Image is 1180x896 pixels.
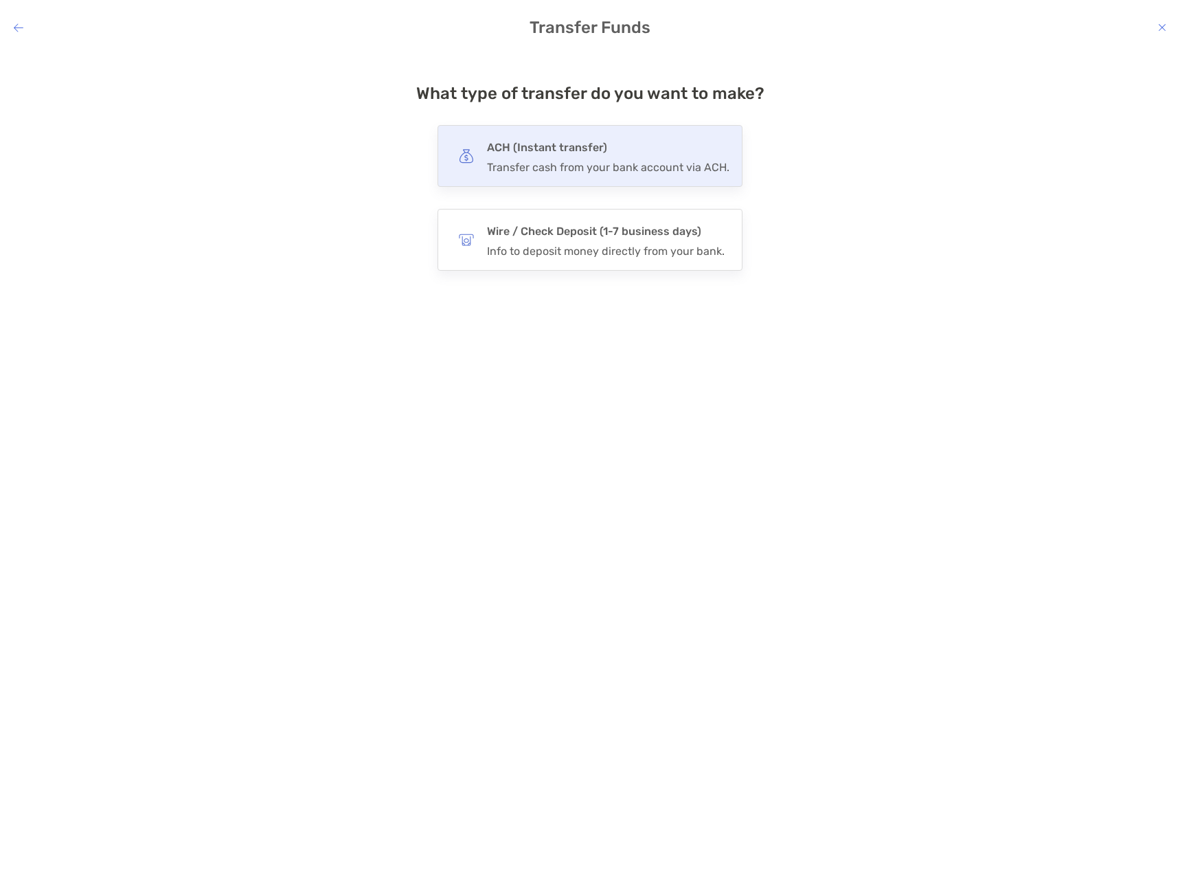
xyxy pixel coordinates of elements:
[487,138,729,157] h4: ACH (Instant transfer)
[459,232,474,247] img: button icon
[487,161,729,174] div: Transfer cash from your bank account via ACH.
[487,222,725,241] h4: Wire / Check Deposit (1-7 business days)
[459,148,474,164] img: button icon
[416,84,764,103] h4: What type of transfer do you want to make?
[487,245,725,258] div: Info to deposit money directly from your bank.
